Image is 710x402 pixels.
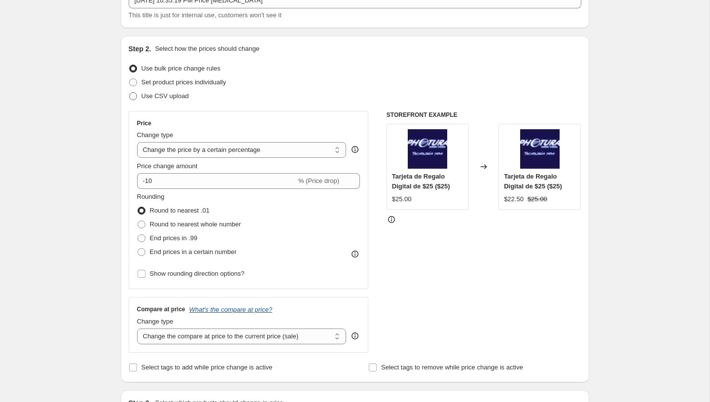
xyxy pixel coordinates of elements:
[298,177,339,184] span: % (Price drop)
[504,173,562,190] span: Tarjeta de Regalo Digital de $25 ($25)
[142,78,226,86] span: Set product prices individually
[142,92,189,100] span: Use CSV upload
[137,119,151,127] h3: Price
[150,220,241,228] span: Round to nearest whole number
[150,270,245,277] span: Show rounding direction options?
[137,131,174,139] span: Change type
[504,194,524,204] div: $22.50
[392,194,412,204] div: $25.00
[150,207,210,214] span: Round to nearest .01
[381,364,523,371] span: Select tags to remove while price change is active
[392,173,450,190] span: Tarjeta de Regalo Digital de $25 ($25)
[142,65,220,72] span: Use bulk price change rules
[387,111,581,119] h6: STOREFRONT EXAMPLE
[155,44,259,54] p: Select how the prices should change
[137,305,185,313] h3: Compare at price
[528,194,547,204] strike: $25.00
[129,44,151,54] h2: Step 2.
[142,364,273,371] span: Select tags to add while price change is active
[150,234,198,242] span: End prices in .99
[189,306,273,313] button: What's the compare at price?
[137,318,174,325] span: Change type
[350,331,360,341] div: help
[137,193,165,200] span: Rounding
[408,129,447,169] img: Tarjeta_de_Regalo_Neon_25_80x.png
[137,173,296,189] input: -15
[129,11,282,19] span: This title is just for internal use, customers won't see it
[350,145,360,154] div: help
[150,248,237,256] span: End prices in a certain number
[137,162,198,170] span: Price change amount
[520,129,560,169] img: Tarjeta_de_Regalo_Neon_25_80x.png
